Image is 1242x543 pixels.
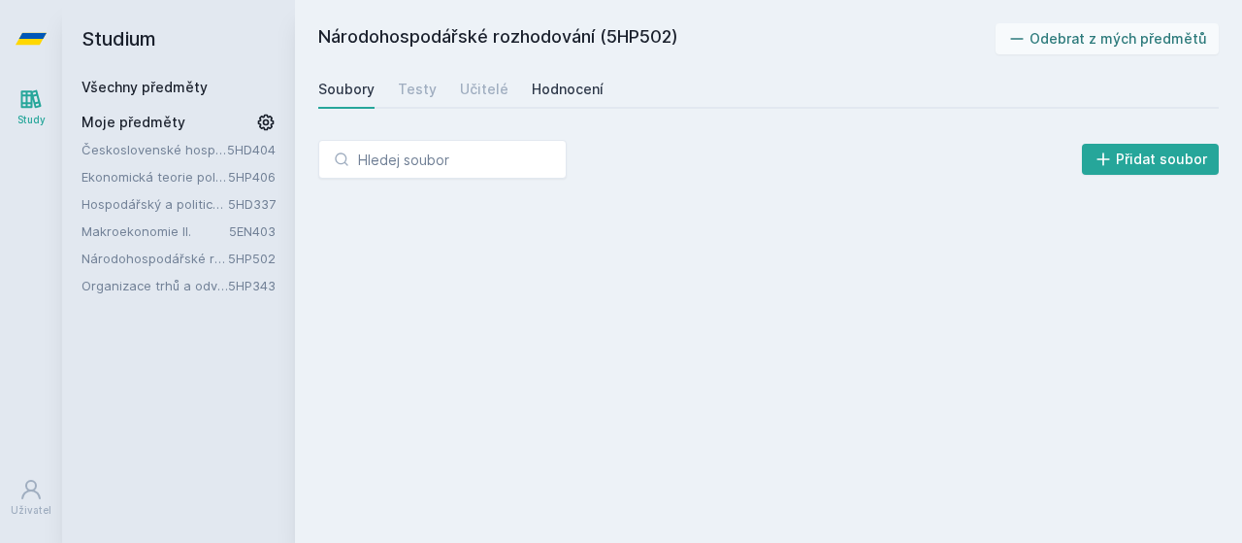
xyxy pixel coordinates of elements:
button: Odebrat z mých předmětů [996,23,1220,54]
div: Testy [398,80,437,99]
a: 5HP343 [228,278,276,293]
a: Ekonomická teorie politiky [82,167,228,187]
a: Všechny předměty [82,79,208,95]
a: Učitelé [460,70,508,109]
div: Učitelé [460,80,508,99]
a: Soubory [318,70,375,109]
span: Moje předměty [82,113,185,132]
a: Československé hospodářské dějiny ([DATE]-[DATE]) [82,140,227,159]
a: 5HP406 [228,169,276,185]
input: Hledej soubor [318,140,567,179]
h2: Národohospodářské rozhodování (5HP502) [318,23,996,54]
a: Organizace trhů a odvětví pohledem manažerů [82,276,228,295]
div: Soubory [318,80,375,99]
a: Study [4,78,58,137]
a: Makroekonomie II. [82,221,229,241]
a: Hodnocení [532,70,604,109]
button: Přidat soubor [1082,144,1220,175]
div: Study [17,113,46,127]
a: Hospodářský a politický vývoj Dálného východu ve 20. století [82,194,228,214]
div: Uživatel [11,503,51,518]
div: Hodnocení [532,80,604,99]
a: Uživatel [4,468,58,527]
a: 5HD337 [228,196,276,212]
a: 5HD404 [227,142,276,157]
a: Národohospodářské rozhodování [82,249,228,268]
a: Testy [398,70,437,109]
a: 5EN403 [229,223,276,239]
a: 5HP502 [228,251,276,266]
